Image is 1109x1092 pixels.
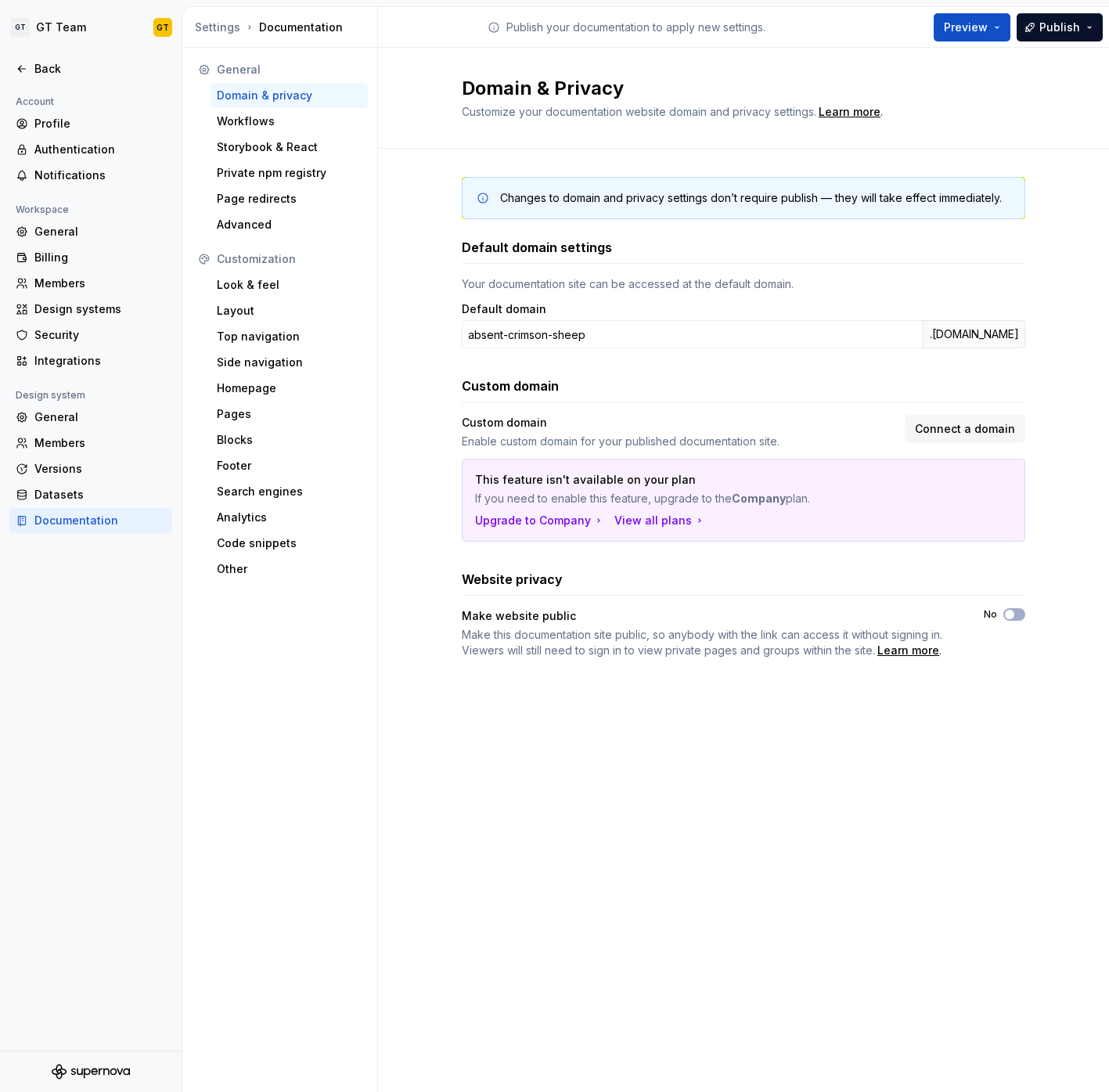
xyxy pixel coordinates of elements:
div: General [34,409,166,425]
div: Analytics [217,510,362,525]
a: Profile [9,111,172,136]
a: Blocks [211,427,368,452]
div: GT [157,21,169,34]
label: Default domain [462,301,546,317]
svg: Supernova Logo [52,1064,130,1079]
div: Storybook & React [217,139,362,155]
div: Domain & privacy [217,88,362,103]
a: Page redirects [211,186,368,211]
div: Notifications [34,168,166,183]
div: GT Team [36,20,86,35]
div: Documentation [195,20,371,35]
a: Top navigation [211,324,368,349]
button: Connect a domain [905,415,1025,443]
div: General [217,62,362,77]
div: Members [34,435,166,451]
a: Analytics [211,505,368,530]
div: Design systems [34,301,166,317]
div: Homepage [217,380,362,396]
span: Make this documentation site public, so anybody with the link can access it without signing in. V... [462,628,942,657]
h2: Domain & Privacy [462,76,1006,101]
div: Other [217,561,362,577]
div: Side navigation [217,355,362,370]
a: Integrations [9,348,172,373]
a: Learn more [877,643,939,658]
span: . [462,627,956,658]
button: Settings [195,20,240,35]
strong: Company [732,492,786,505]
label: No [984,608,997,621]
button: View all plans [614,513,706,528]
div: Layout [217,303,362,319]
button: GTGT TeamGT [3,10,178,45]
a: Documentation [9,508,172,533]
div: Page redirects [217,191,362,207]
button: Upgrade to Company [475,513,605,528]
div: Documentation [34,513,166,528]
div: Back [34,61,166,77]
div: Customization [217,251,362,267]
a: Footer [211,453,368,478]
button: Publish [1017,13,1103,41]
div: Custom domain [462,415,895,431]
div: Billing [34,250,166,265]
div: Workflows [217,114,362,129]
div: Make website public [462,608,956,624]
span: . [816,106,883,118]
div: GT [11,18,30,37]
div: Footer [217,458,362,474]
a: Storybook & React [211,135,368,160]
div: Advanced [217,217,362,232]
a: Layout [211,298,368,323]
div: Pages [217,406,362,422]
div: Look & feel [217,277,362,293]
div: Your documentation site can be accessed at the default domain. [462,276,1025,292]
a: Members [9,271,172,296]
a: Other [211,557,368,582]
span: Preview [944,20,988,35]
a: Code snippets [211,531,368,556]
a: Look & feel [211,272,368,297]
button: Preview [934,13,1010,41]
div: Authentication [34,142,166,157]
a: Authentication [9,137,172,162]
div: Top navigation [217,329,362,344]
h3: Default domain settings [462,238,612,257]
div: Integrations [34,353,166,369]
div: Code snippets [217,535,362,551]
div: Members [34,276,166,291]
div: Enable custom domain for your published documentation site. [462,434,895,449]
div: Changes to domain and privacy settings don’t require publish — they will take effect immediately. [500,190,1002,206]
a: General [9,405,172,430]
a: Homepage [211,376,368,401]
div: Versions [34,461,166,477]
div: Search engines [217,484,362,499]
a: Side navigation [211,350,368,375]
a: Members [9,431,172,456]
a: Back [9,56,172,81]
span: Customize your documentation website domain and privacy settings. [462,105,816,118]
a: Learn more [819,104,880,120]
a: Private npm registry [211,160,368,186]
p: Publish your documentation to apply new settings. [506,20,765,35]
div: Security [34,327,166,343]
a: General [9,219,172,244]
a: Design systems [9,297,172,322]
p: This feature isn't available on your plan [475,472,902,488]
a: Workflows [211,109,368,134]
h3: Custom domain [462,377,559,395]
a: Advanced [211,212,368,237]
span: Publish [1039,20,1080,35]
a: Domain & privacy [211,83,368,108]
p: If you need to enable this feature, upgrade to the plan. [475,491,902,506]
div: Workspace [9,200,75,219]
div: Design system [9,386,92,405]
a: Pages [211,402,368,427]
div: General [34,224,166,240]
